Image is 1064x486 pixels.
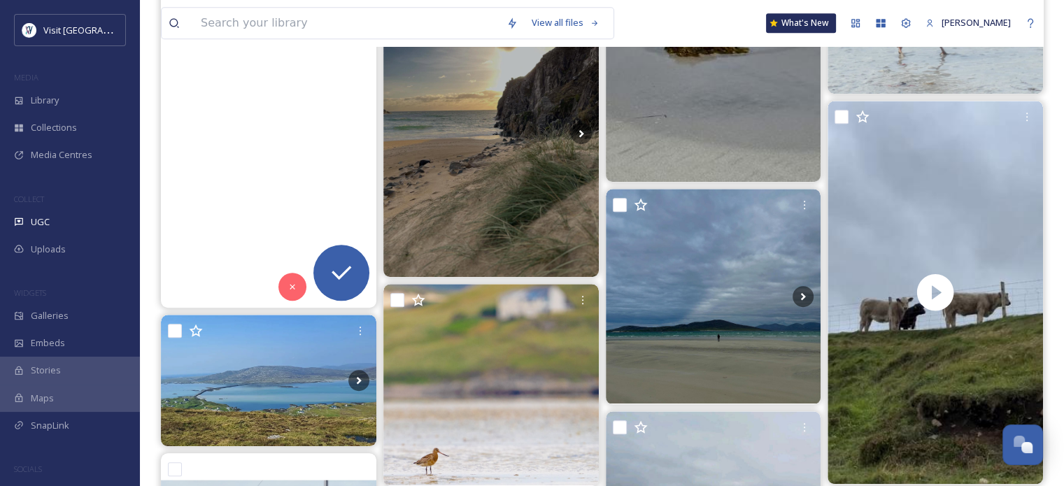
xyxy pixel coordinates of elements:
[14,194,44,204] span: COLLECT
[31,419,69,432] span: SnapLink
[31,364,61,377] span: Stories
[31,148,92,162] span: Media Centres
[525,9,607,36] a: View all files
[161,315,376,446] img: So much happened in August so a quick look back to the Outer Hebrides trip (part 1) - what a magi...
[31,392,54,405] span: Maps
[22,23,36,37] img: Untitled%20design%20%2897%29.png
[43,23,152,36] span: Visit [GEOGRAPHIC_DATA]
[31,309,69,322] span: Galleries
[828,101,1043,484] img: thumbnail
[942,16,1011,29] span: [PERSON_NAME]
[194,8,499,38] input: Search your library
[31,215,50,229] span: UGC
[828,101,1043,484] video: Evening dog walk and sunset watching 21 September. . . . #quiet #quietinthewild #quietime #quietp...
[1002,424,1043,465] button: Open Chat
[766,13,836,33] a: What's New
[31,336,65,350] span: Embeds
[31,243,66,256] span: Uploads
[14,464,42,474] span: SOCIALS
[918,9,1018,36] a: [PERSON_NAME]
[31,94,59,107] span: Library
[383,284,599,485] img: Black Tailed Godwit by the Harris shoreside. #birds #bird #birdphotography #wildlife #nature #wil...
[14,72,38,83] span: MEDIA
[31,121,77,134] span: Collections
[14,287,46,298] span: WIDGETS
[606,189,821,404] img: Seilebost beach walk this morning. Light changes from second to second. Can’t keep up… #outerhebr...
